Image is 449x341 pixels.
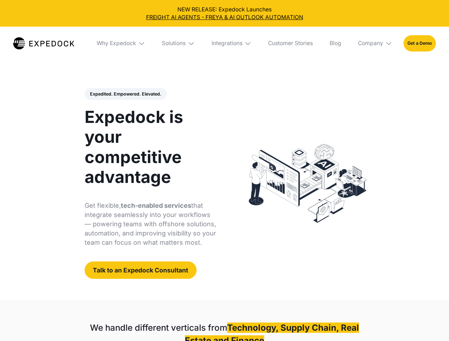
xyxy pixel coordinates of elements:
div: Integrations [206,27,257,60]
div: Company [358,40,383,47]
a: Get a Demo [403,35,436,51]
div: Why Expedock [97,40,136,47]
a: Talk to an Expedock Consultant [85,261,197,279]
div: Solutions [162,40,186,47]
strong: We handle different verticals from [90,323,227,333]
strong: tech-enabled services [121,202,191,209]
div: Company [352,27,398,60]
div: NEW RELEASE: Expedock Launches [6,6,444,21]
p: Get flexible, that integrate seamlessly into your workflows — powering teams with offshore soluti... [85,201,217,247]
a: FREIGHT AI AGENTS - FREYA & AI OUTLOOK AUTOMATION [6,13,444,21]
a: Blog [324,27,347,60]
h1: Expedock is your competitive advantage [85,107,217,187]
div: Solutions [156,27,201,60]
div: Integrations [212,40,242,47]
div: Why Expedock [91,27,151,60]
a: Customer Stories [262,27,318,60]
iframe: Chat Widget [413,307,449,341]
